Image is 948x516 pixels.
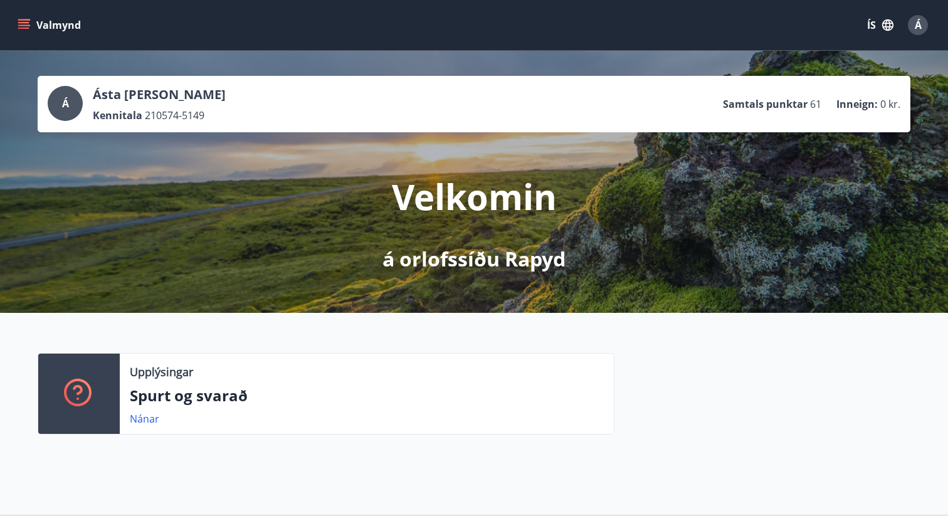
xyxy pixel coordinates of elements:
[836,97,878,111] p: Inneign :
[880,97,900,111] span: 0 kr.
[915,18,922,32] span: Á
[860,14,900,36] button: ÍS
[130,385,604,406] p: Spurt og svarað
[15,14,86,36] button: menu
[903,10,933,40] button: Á
[62,97,69,110] span: Á
[810,97,821,111] span: 61
[93,86,226,103] p: Ásta [PERSON_NAME]
[392,172,557,220] p: Velkomin
[130,412,159,426] a: Nánar
[145,108,204,122] span: 210574-5149
[723,97,808,111] p: Samtals punktar
[130,364,193,380] p: Upplýsingar
[382,245,566,273] p: á orlofssíðu Rapyd
[93,108,142,122] p: Kennitala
